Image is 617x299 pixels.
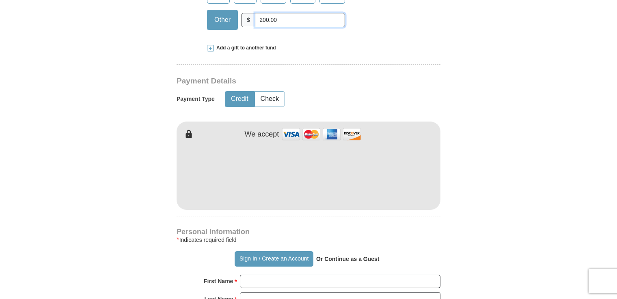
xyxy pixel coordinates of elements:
input: Other Amount [255,13,345,27]
span: Add a gift to another fund [214,45,276,51]
button: Credit [225,92,254,107]
div: Indicates required field [177,235,440,245]
button: Sign In / Create an Account [235,251,313,267]
h4: Personal Information [177,229,440,235]
strong: First Name [204,276,233,287]
h4: We accept [245,130,279,139]
span: $ [242,13,255,27]
h5: Payment Type [177,96,215,103]
button: Check [255,92,285,107]
span: Other [210,14,235,26]
h3: Payment Details [177,77,384,86]
img: credit cards accepted [281,126,362,143]
strong: Or Continue as a Guest [316,256,380,262]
